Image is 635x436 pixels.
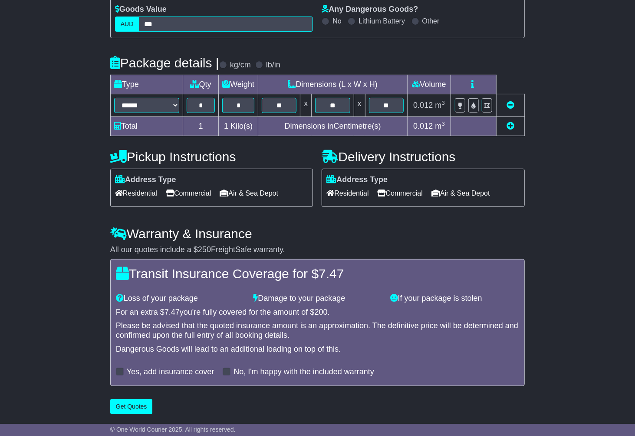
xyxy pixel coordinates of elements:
[110,56,219,70] h4: Package details |
[354,94,365,116] td: x
[110,426,236,433] span: © One World Courier 2025. All rights reserved.
[166,186,211,200] span: Commercial
[413,101,433,110] span: 0.012
[116,266,519,281] h4: Transit Insurance Coverage for $
[431,186,490,200] span: Air & Sea Depot
[408,75,451,94] td: Volume
[116,308,519,317] div: For an extra $ you're fully covered for the amount of $ .
[110,150,313,164] h4: Pickup Instructions
[116,345,519,354] div: Dangerous Goods will lead to an additional loading on top of this.
[110,245,525,255] div: All our quotes include a $ FreightSafe warranty.
[422,17,440,25] label: Other
[326,186,368,200] span: Residential
[413,122,433,130] span: 0.012
[441,120,445,127] sup: 3
[332,17,341,25] label: No
[326,175,388,185] label: Address Type
[315,308,328,316] span: 200
[386,294,523,303] div: If your package is stolen
[220,186,278,200] span: Air & Sea Depot
[198,245,211,254] span: 250
[507,101,514,110] a: Remove this item
[441,100,445,106] sup: 3
[507,122,514,130] a: Add new item
[219,75,258,94] td: Weight
[165,308,180,316] span: 7.47
[127,367,214,377] label: Yes, add insurance cover
[224,122,228,130] span: 1
[112,294,249,303] div: Loss of your package
[300,94,312,116] td: x
[359,17,405,25] label: Lithium Battery
[183,75,218,94] td: Qty
[322,5,418,14] label: Any Dangerous Goods?
[116,321,519,340] div: Please be advised that the quoted insurance amount is an approximation. The definitive price will...
[319,266,344,281] span: 7.47
[110,75,183,94] td: Type
[219,116,258,136] td: Kilo(s)
[115,186,157,200] span: Residential
[258,116,408,136] td: Dimensions in Centimetre(s)
[115,17,139,32] label: AUD
[230,60,251,70] label: kg/cm
[234,367,374,377] label: No, I'm happy with the included warranty
[249,294,386,303] div: Damage to your package
[378,186,423,200] span: Commercial
[183,116,218,136] td: 1
[435,122,445,130] span: m
[266,60,280,70] label: lb/in
[110,116,183,136] td: Total
[322,150,525,164] h4: Delivery Instructions
[115,175,176,185] label: Address Type
[110,399,153,414] button: Get Quotes
[258,75,408,94] td: Dimensions (L x W x H)
[435,101,445,110] span: m
[110,226,525,241] h4: Warranty & Insurance
[115,5,167,14] label: Goods Value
